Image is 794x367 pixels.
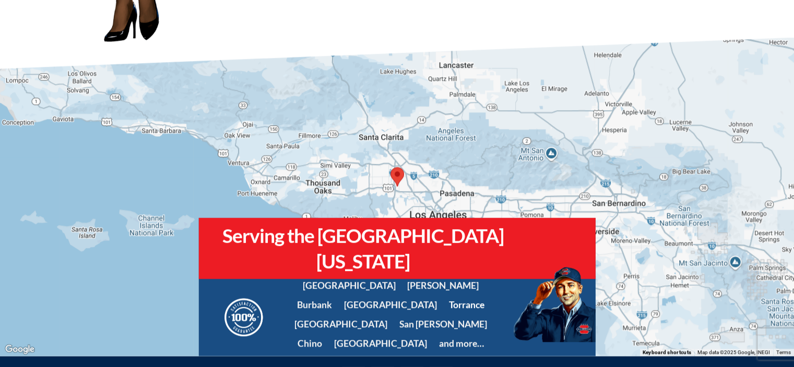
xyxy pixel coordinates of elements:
[407,280,479,291] a: [PERSON_NAME]
[697,349,770,355] span: Map data ©2025 Google, INEGI
[294,318,387,329] a: [GEOGRAPHIC_DATA]
[3,342,37,356] a: Open this area in Google Maps (opens a new window)
[513,266,595,342] img: Captain Compressor - All American Air Compressors
[439,337,484,356] li: and more…
[302,280,395,291] a: [GEOGRAPHIC_DATA]
[297,299,332,310] a: Burbank
[298,338,322,349] a: Chino
[3,342,37,356] img: Google
[209,223,517,274] h2: Serving the [GEOGRAPHIC_DATA][US_STATE]
[344,299,437,310] a: [GEOGRAPHIC_DATA]
[399,318,487,329] a: San [PERSON_NAME]
[334,338,427,349] a: [GEOGRAPHIC_DATA]
[449,299,484,310] a: Torrance
[643,349,691,356] button: Keyboard shortcuts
